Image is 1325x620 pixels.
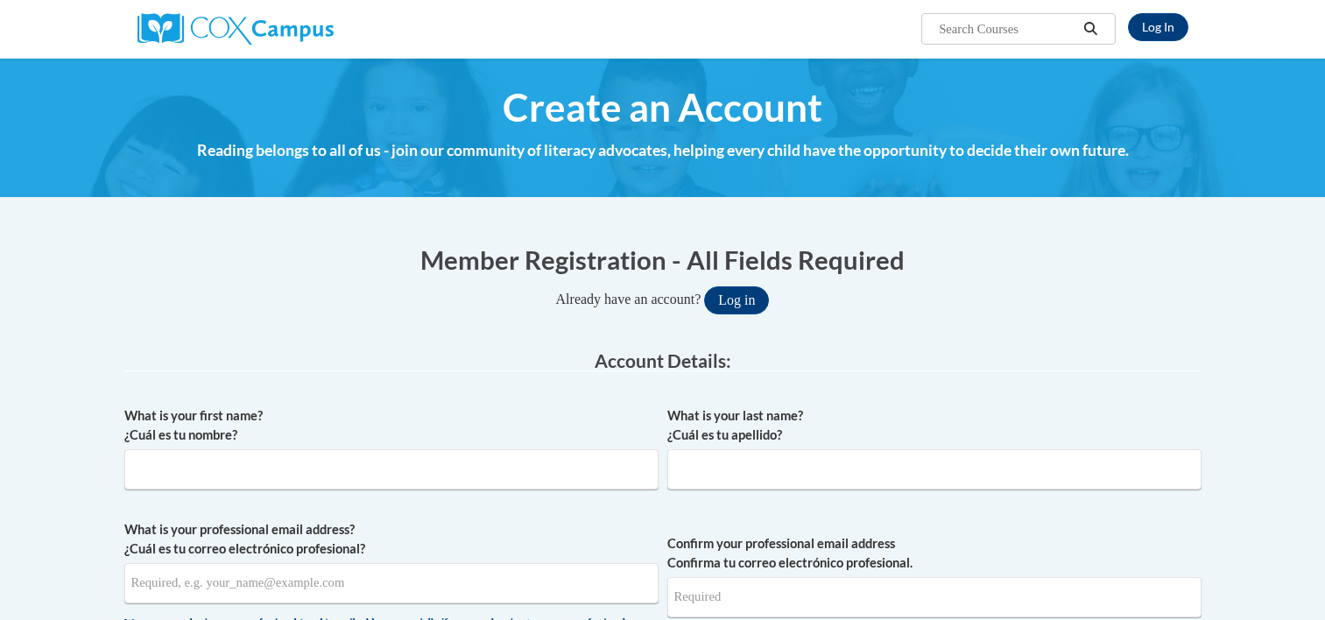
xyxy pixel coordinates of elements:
button: Search [1077,18,1103,39]
input: Metadata input [667,449,1202,490]
label: What is your professional email address? ¿Cuál es tu correo electrónico profesional? [124,520,659,559]
a: Log In [1128,13,1188,41]
input: Search Courses [937,18,1077,39]
h4: Reading belongs to all of us - join our community of literacy advocates, helping every child have... [124,139,1202,162]
input: Metadata input [124,449,659,490]
input: Metadata input [124,563,659,603]
label: What is your first name? ¿Cuál es tu nombre? [124,406,659,445]
h1: Member Registration - All Fields Required [124,242,1202,278]
img: Cox Campus [137,13,334,45]
span: Account Details: [595,349,731,371]
label: What is your last name? ¿Cuál es tu apellido? [667,406,1202,445]
span: Create an Account [503,84,822,130]
label: Confirm your professional email address Confirma tu correo electrónico profesional. [667,534,1202,573]
button: Log in [704,286,769,314]
input: Required [667,577,1202,617]
span: Already have an account? [556,292,701,306]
